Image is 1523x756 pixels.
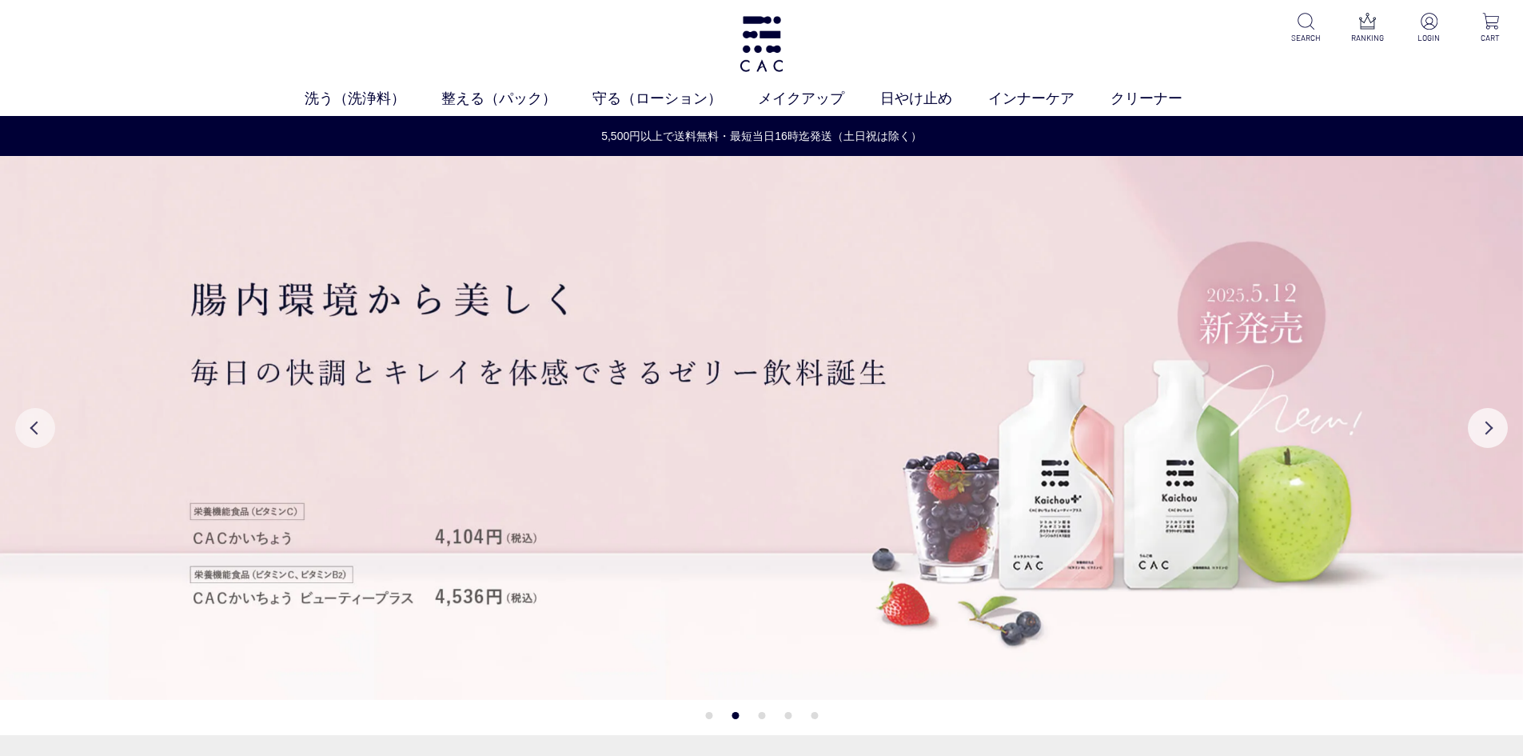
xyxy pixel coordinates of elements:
p: LOGIN [1409,32,1449,44]
a: LOGIN [1409,13,1449,44]
p: SEARCH [1286,32,1326,44]
img: logo [737,16,786,72]
a: 守る（ローション） [592,88,758,110]
button: 1 of 5 [705,712,712,719]
a: RANKING [1348,13,1387,44]
button: 4 of 5 [784,712,791,719]
a: CART [1471,13,1510,44]
button: Next [1468,408,1508,448]
button: Previous [15,408,55,448]
button: 5 of 5 [811,712,818,719]
p: RANKING [1348,32,1387,44]
button: 2 of 5 [732,712,739,719]
a: メイクアップ [758,88,880,110]
a: 日やけ止め [880,88,988,110]
a: クリーナー [1110,88,1218,110]
a: インナーケア [988,88,1110,110]
a: SEARCH [1286,13,1326,44]
a: 整える（パック） [441,88,592,110]
a: 洗う（洗浄料） [305,88,441,110]
a: 5,500円以上で送料無料・最短当日16時迄発送（土日祝は除く） [1,128,1522,145]
button: 3 of 5 [758,712,765,719]
p: CART [1471,32,1510,44]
